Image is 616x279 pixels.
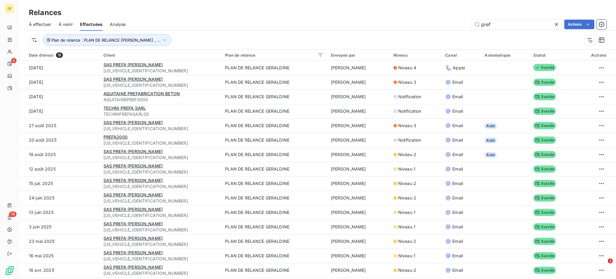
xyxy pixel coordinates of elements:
[452,180,463,187] span: Email
[398,209,415,215] span: Niveau 1
[103,192,163,197] span: SAS PREFA [PERSON_NAME]
[103,183,218,190] span: [US_VEHICLE_IDENTIFICATION_NUMBER]
[103,53,115,58] span: Client
[110,21,126,27] span: Analyse
[225,53,323,58] div: Plan de relance
[533,108,556,115] span: Succès
[103,149,163,154] span: SAS PREFA [PERSON_NAME]
[393,53,438,58] div: Niveau
[533,180,556,187] span: Succès
[103,236,163,241] span: SAS PREFA [PERSON_NAME]
[533,64,556,71] span: Succès
[19,133,100,147] td: 20 août 2025
[103,62,163,67] span: SAS PREFA [PERSON_NAME]
[398,137,421,143] span: Notification
[19,191,100,205] td: 24 juin 2025
[327,61,390,75] td: [PERSON_NAME]
[398,224,415,230] span: Niveau 1
[221,61,327,75] td: PLAN DE RELANCE GERALDINE
[19,205,100,220] td: 13 juin 2025
[221,162,327,176] td: PLAN DE RELANCE GERALDINE
[19,147,100,162] td: 19 août 2025
[221,234,327,249] td: PLAN DE RELANCE GERALDINE
[533,79,556,86] span: Succès
[327,191,390,205] td: [PERSON_NAME]
[485,53,526,58] div: Automatique
[485,138,497,143] span: Auto
[103,250,163,255] span: SAS PREFA [PERSON_NAME]
[452,152,463,158] span: Email
[103,207,163,212] span: SAS PREFA [PERSON_NAME]
[327,147,390,162] td: [PERSON_NAME]
[221,133,327,147] td: PLAN DE RELANCE GERALDINE
[452,238,463,244] span: Email
[29,21,51,27] span: À effectuer
[452,137,463,143] span: Email
[327,205,390,220] td: [PERSON_NAME]
[103,178,163,183] span: SAS PREFA [PERSON_NAME]
[533,223,556,230] span: Succès
[608,259,613,263] span: 2
[221,191,327,205] td: PLAN DE RELANCE GERALDINE
[221,89,327,104] td: PLAN DE RELANCE GERALDINE
[103,241,218,247] span: [US_VEHICLE_IDENTIFICATION_NUMBER]
[5,4,14,13] div: GF
[9,212,17,217] span: 78
[221,104,327,118] td: PLAN DE RELANCE GERALDINE
[577,53,606,58] div: Actions
[327,89,390,104] td: [PERSON_NAME]
[533,252,556,259] span: Succès
[56,52,63,58] span: 18
[453,65,465,71] span: Appel
[327,133,390,147] td: [PERSON_NAME]
[398,152,416,158] span: Niveau 2
[103,120,163,125] span: SAS PREFA [PERSON_NAME]
[327,104,390,118] td: [PERSON_NAME]
[103,77,163,82] span: SAS PREFA [PERSON_NAME]
[103,91,180,96] span: AQUITAINE PREFABRICATION BETON
[533,122,556,129] span: Succès
[533,267,556,274] span: Succès
[103,227,218,233] span: [US_VEHICLE_IDENTIFICATION_NUMBER]
[452,94,463,100] span: Email
[398,166,415,172] span: Niveau 1
[398,253,415,259] span: Niveau 1
[221,147,327,162] td: PLAN DE RELANCE GERALDINE
[19,118,100,133] td: 27 août 2025
[51,38,160,42] span: Plan de relance : PLAN DE RELANCE [PERSON_NAME] , ...
[19,75,100,89] td: [DATE]
[19,263,100,277] td: 18 avr. 2025
[103,97,218,103] span: AQUITAINEPREF0000
[19,61,100,75] td: [DATE]
[221,220,327,234] td: PLAN DE RELANCE GERALDINE
[19,176,100,191] td: 15 juil. 2025
[29,7,61,18] h3: Relances
[103,212,218,218] span: [US_VEHICLE_IDENTIFICATION_NUMBER]
[327,249,390,263] td: [PERSON_NAME]
[327,118,390,133] td: [PERSON_NAME]
[103,256,218,262] span: [US_VEHICLE_IDENTIFICATION_NUMBER]
[533,136,556,144] span: Succès
[327,162,390,176] td: [PERSON_NAME]
[452,209,463,215] span: Email
[485,123,497,129] span: Auto
[43,34,171,46] button: Plan de relance : PLAN DE RELANCE [PERSON_NAME] , ...
[221,263,327,277] td: PLAN DE RELANCE GERALDINE
[19,104,100,118] td: [DATE]
[103,134,128,139] span: PREFA2000
[5,266,14,275] img: Logo LeanPay
[19,234,100,249] td: 23 mai 2025
[533,151,556,158] span: Succès
[221,75,327,89] td: PLAN DE RELANCE GERALDINE
[221,249,327,263] td: PLAN DE RELANCE GERALDINE
[59,21,73,27] span: À venir
[103,68,218,74] span: [US_VEHICLE_IDENTIFICATION_NUMBER]
[533,53,570,58] div: Statut
[452,108,463,114] span: Email
[452,79,463,85] span: Email
[103,265,163,270] span: SAS PREFA [PERSON_NAME]
[19,249,100,263] td: 16 mai 2025
[398,79,416,85] span: Niveau 3
[19,162,100,176] td: 12 août 2025
[103,198,218,204] span: [US_VEHICLE_IDENTIFICATION_NUMBER]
